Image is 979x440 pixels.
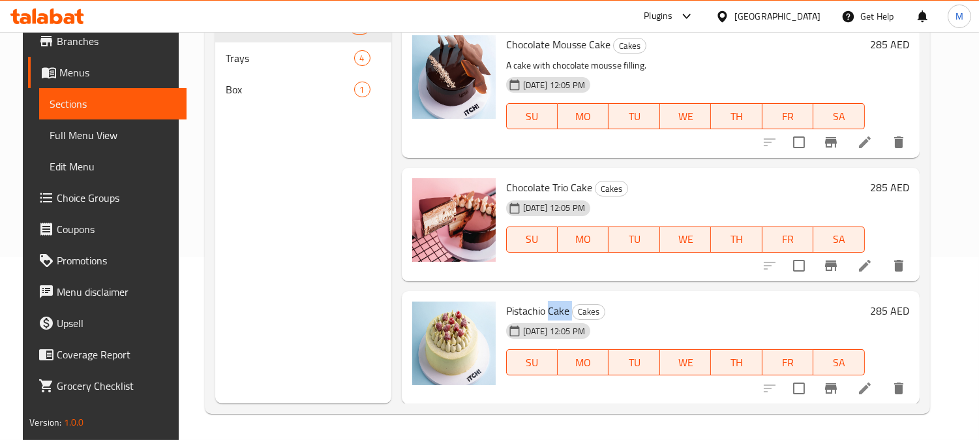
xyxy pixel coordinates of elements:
span: SU [512,230,552,249]
span: FR [768,353,808,372]
img: Chocolate Mousse Cake [412,35,496,119]
button: MO [558,103,609,129]
span: MO [563,107,603,126]
span: TH [716,107,757,126]
a: Menus [28,57,187,88]
button: delete [883,373,914,404]
a: Coupons [28,213,187,245]
button: SA [813,227,864,253]
span: SA [819,353,859,372]
div: Cakes [572,304,605,320]
button: MO [558,227,609,253]
a: Edit menu item [857,381,873,396]
a: Edit Menu [39,151,187,182]
span: Select to update [785,252,813,279]
a: Choice Groups [28,182,187,213]
span: SU [512,353,552,372]
span: TH [716,230,757,249]
button: SU [506,103,558,129]
button: WE [660,227,711,253]
span: Coverage Report [57,347,176,362]
span: WE [665,107,706,126]
span: Chocolate Trio Cake [506,178,592,197]
h6: 285 AED [870,302,909,320]
div: Cakes [613,38,646,54]
button: FR [762,103,813,129]
span: Pistachio Cake [506,301,569,321]
div: items [354,50,370,66]
div: Trays4 [215,42,391,74]
button: delete [883,250,914,281]
span: TU [614,230,654,249]
button: SU [506,349,558,375]
button: MO [558,349,609,375]
a: Upsell [28,307,187,339]
button: TU [609,349,659,375]
div: Box1 [215,74,391,105]
button: WE [660,103,711,129]
span: Sections [50,96,176,112]
div: Plugins [644,8,672,24]
span: Select to update [785,375,813,402]
button: SU [506,227,558,253]
h6: 285 AED [870,35,909,54]
a: Branches [28,25,187,57]
span: Coupons [57,221,176,237]
a: Edit menu item [857,258,873,274]
img: Chocolate Trio Cake [412,178,496,262]
span: FR [768,230,808,249]
span: Cakes [595,181,627,196]
button: FR [762,349,813,375]
span: Cakes [614,39,646,54]
span: [DATE] 12:05 PM [518,79,590,91]
span: Choice Groups [57,190,176,206]
span: Branches [57,33,176,49]
span: M [956,9,963,24]
span: SA [819,230,859,249]
span: Cakes [573,304,605,319]
span: [DATE] 12:05 PM [518,202,590,214]
p: A cake with chocolate mousse filling. [506,57,865,74]
button: Branch-specific-item [815,127,847,158]
button: FR [762,227,813,253]
button: TH [711,227,762,253]
span: Upsell [57,315,176,331]
span: Chocolate Mousse Cake [506,35,610,54]
span: Version: [29,414,61,431]
span: SU [512,107,552,126]
div: Cakes [595,181,628,196]
a: Edit menu item [857,134,873,150]
div: items [354,82,370,97]
span: MO [563,230,603,249]
button: SA [813,349,864,375]
button: SA [813,103,864,129]
button: TH [711,349,762,375]
button: TH [711,103,762,129]
span: [DATE] 12:05 PM [518,325,590,338]
span: Edit Menu [50,159,176,174]
span: Full Menu View [50,127,176,143]
span: Menus [59,65,176,80]
img: Pistachio Cake [412,302,496,385]
span: SA [819,107,859,126]
h6: 285 AED [870,178,909,196]
button: TU [609,227,659,253]
div: Item updated successfully [55,400,142,412]
span: Select to update [785,129,813,156]
span: 4 [355,52,370,65]
button: WE [660,349,711,375]
a: Full Menu View [39,119,187,151]
span: Box [226,82,354,97]
button: Branch-specific-item [815,373,847,404]
div: [GEOGRAPHIC_DATA] [734,9,821,24]
span: MO [563,353,603,372]
span: Promotions [57,253,176,268]
span: Trays [226,50,354,66]
span: 1 [355,84,370,96]
span: TU [614,353,654,372]
nav: Menu sections [215,6,391,110]
span: TH [716,353,757,372]
a: Sections [39,88,187,119]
